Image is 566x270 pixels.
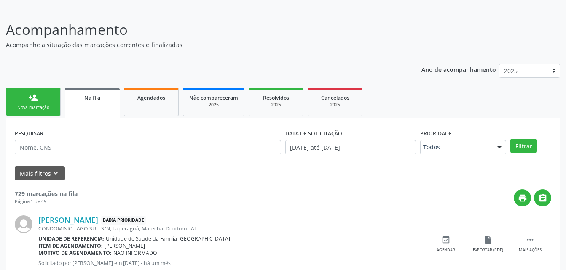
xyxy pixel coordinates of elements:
i:  [526,235,535,244]
div: CONDOMINIO LAGO SUL, S/N, Taperaguá, Marechal Deodoro - AL [38,225,425,232]
i: print [518,193,527,203]
b: Item de agendamento: [38,242,103,249]
i:  [538,193,547,203]
div: 2025 [255,102,297,108]
div: 2025 [189,102,238,108]
label: PESQUISAR [15,127,43,140]
span: Todos [423,143,489,151]
button: Filtrar [510,139,537,153]
div: Mais ações [519,247,542,253]
label: Prioridade [420,127,452,140]
span: Unidade de Saude da Familia [GEOGRAPHIC_DATA] [106,235,230,242]
div: Exportar (PDF) [473,247,503,253]
span: NAO INFORMADO [113,249,157,257]
input: Selecione um intervalo [285,140,416,154]
div: 2025 [314,102,356,108]
div: Página 1 de 49 [15,198,78,205]
button:  [534,189,551,206]
label: DATA DE SOLICITAÇÃO [285,127,342,140]
i: insert_drive_file [483,235,493,244]
span: Agendados [137,94,165,101]
p: Acompanhe a situação das marcações correntes e finalizadas [6,40,394,49]
img: img [15,215,32,233]
a: [PERSON_NAME] [38,215,98,225]
b: Motivo de agendamento: [38,249,112,257]
b: Unidade de referência: [38,235,104,242]
p: Ano de acompanhamento [421,64,496,74]
span: Baixa Prioridade [101,216,146,225]
span: Não compareceram [189,94,238,101]
div: person_add [29,93,38,102]
span: Resolvidos [263,94,289,101]
i: keyboard_arrow_down [51,169,60,178]
i: event_available [441,235,451,244]
button: Mais filtroskeyboard_arrow_down [15,166,65,181]
p: Solicitado por [PERSON_NAME] em [DATE] - há um mês [38,259,425,267]
span: [PERSON_NAME] [105,242,145,249]
input: Nome, CNS [15,140,281,154]
div: Agendar [437,247,455,253]
div: Nova marcação [12,104,54,111]
span: Cancelados [321,94,349,101]
span: Na fila [84,94,100,101]
p: Acompanhamento [6,19,394,40]
strong: 729 marcações na fila [15,190,78,198]
button: print [514,189,531,206]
